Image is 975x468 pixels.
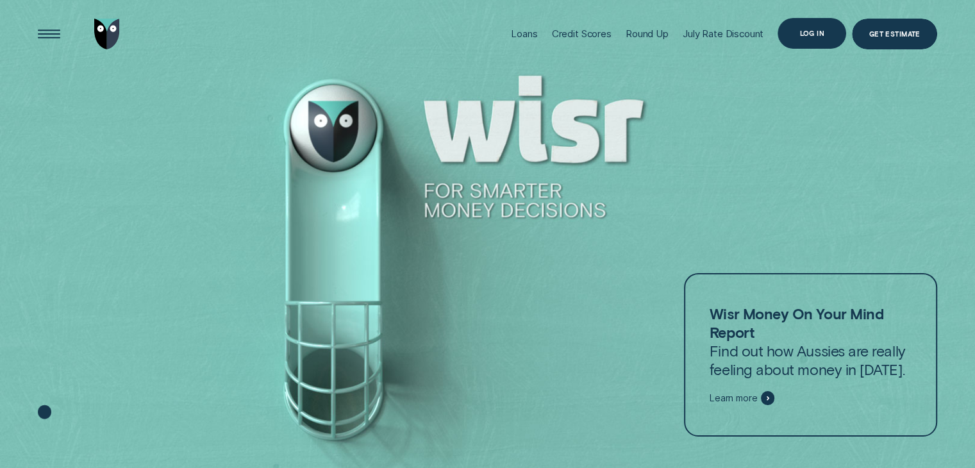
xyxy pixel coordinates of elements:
p: Find out how Aussies are really feeling about money in [DATE]. [710,305,912,379]
div: Log in [799,30,824,36]
button: Open Menu [33,19,64,49]
a: Get Estimate [852,19,937,49]
strong: Wisr Money On Your Mind Report [710,305,883,341]
div: Loans [511,28,537,40]
button: Log in [778,18,846,49]
img: Wisr [94,19,120,49]
a: Wisr Money On Your Mind ReportFind out how Aussies are really feeling about money in [DATE].Learn... [684,273,938,436]
div: July Rate Discount [683,28,763,40]
div: Round Up [626,28,669,40]
div: Credit Scores [552,28,612,40]
span: Learn more [710,392,758,404]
